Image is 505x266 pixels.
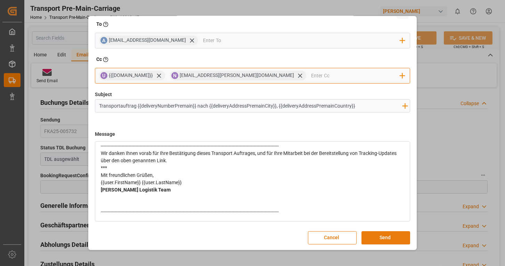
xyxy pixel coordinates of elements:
input: Enter Subject here [95,100,405,112]
span: A [102,38,105,43]
span: U [102,73,105,78]
label: Message [95,128,115,140]
span: -------------------------------------------------------------------------------------------------... [101,143,279,149]
h2: To [96,21,102,28]
span: [EMAIL_ADDRESS][PERSON_NAME][DOMAIN_NAME] [180,72,294,78]
span: Wir danken Ihnen vorab für Ihre Bestätigung dieses Transport Auftrages, und für Ihre Mitarbeit be... [101,150,398,163]
span: [EMAIL_ADDRESS][DOMAIN_NAME] [109,37,186,43]
input: Enter Cc [311,71,400,81]
input: Enter To [203,36,400,46]
span: Mit freundlichen Grüßen, [101,172,154,178]
h2: Cc [96,56,102,63]
label: Subject [95,91,112,98]
span: [PERSON_NAME] Logistik Team [101,187,171,193]
span: N [173,73,177,78]
span: {{user.FirstName}} {{user.LastName}} [101,180,182,185]
button: Cancel [308,231,357,244]
span: -------------------------------------------------------------------------------------------------... [101,209,279,214]
button: Send [361,231,410,244]
span: {{[DOMAIN_NAME]}} [109,72,153,78]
